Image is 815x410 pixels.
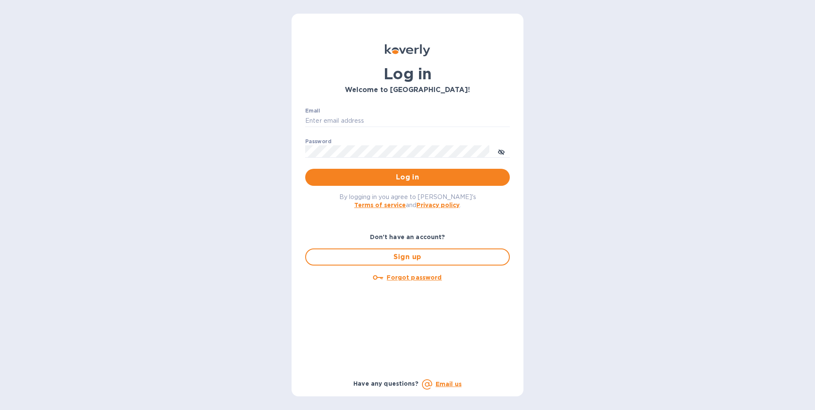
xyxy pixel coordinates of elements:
[312,172,503,182] span: Log in
[416,202,460,208] a: Privacy policy
[354,202,406,208] a: Terms of service
[370,234,445,240] b: Don't have an account?
[353,380,419,387] b: Have any questions?
[305,169,510,186] button: Log in
[436,381,462,387] a: Email us
[313,252,502,262] span: Sign up
[387,274,442,281] u: Forgot password
[305,65,510,83] h1: Log in
[493,143,510,160] button: toggle password visibility
[385,44,430,56] img: Koverly
[305,108,320,113] label: Email
[305,86,510,94] h3: Welcome to [GEOGRAPHIC_DATA]!
[305,139,331,144] label: Password
[305,115,510,127] input: Enter email address
[339,193,476,208] span: By logging in you agree to [PERSON_NAME]'s and .
[305,248,510,266] button: Sign up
